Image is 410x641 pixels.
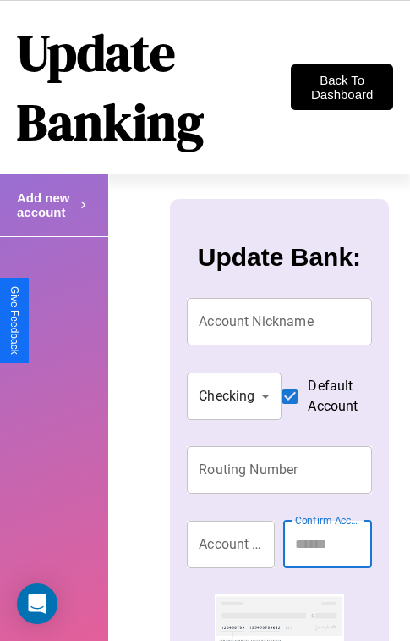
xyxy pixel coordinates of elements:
[198,243,361,272] h3: Update Bank:
[187,373,282,420] div: Checking
[17,18,291,157] h1: Update Banking
[295,513,363,528] label: Confirm Account Number
[17,191,76,219] h4: Add new account
[291,64,393,110] button: Back To Dashboard
[308,376,358,417] span: Default Account
[8,286,20,355] div: Give Feedback
[17,583,57,624] div: Open Intercom Messenger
